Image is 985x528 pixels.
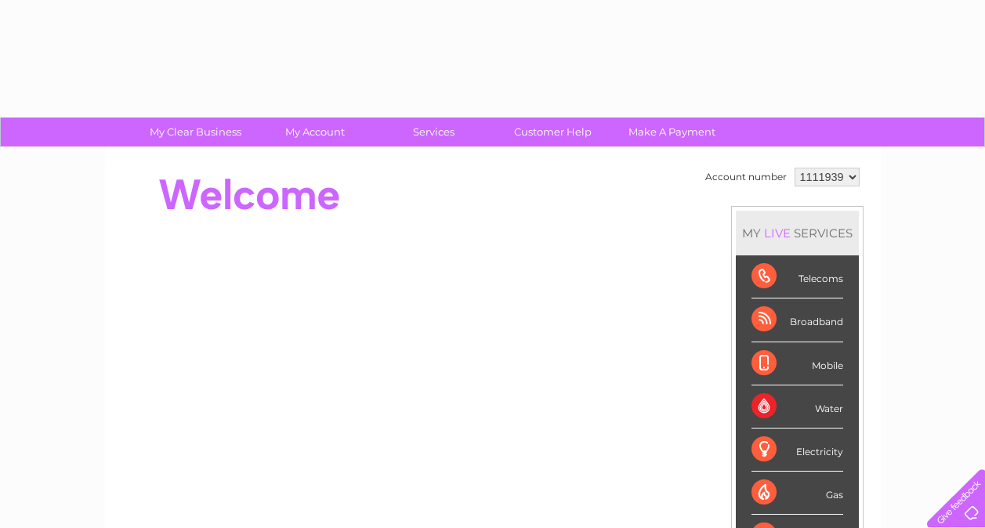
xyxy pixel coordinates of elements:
div: Water [751,385,843,429]
a: Customer Help [488,118,617,146]
div: MY SERVICES [736,211,859,255]
div: LIVE [761,226,794,240]
div: Mobile [751,342,843,385]
a: Make A Payment [607,118,737,146]
div: Electricity [751,429,843,472]
div: Gas [751,472,843,515]
a: My Account [250,118,379,146]
a: My Clear Business [131,118,260,146]
div: Broadband [751,298,843,342]
a: Services [369,118,498,146]
div: Telecoms [751,255,843,298]
td: Account number [701,164,791,190]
